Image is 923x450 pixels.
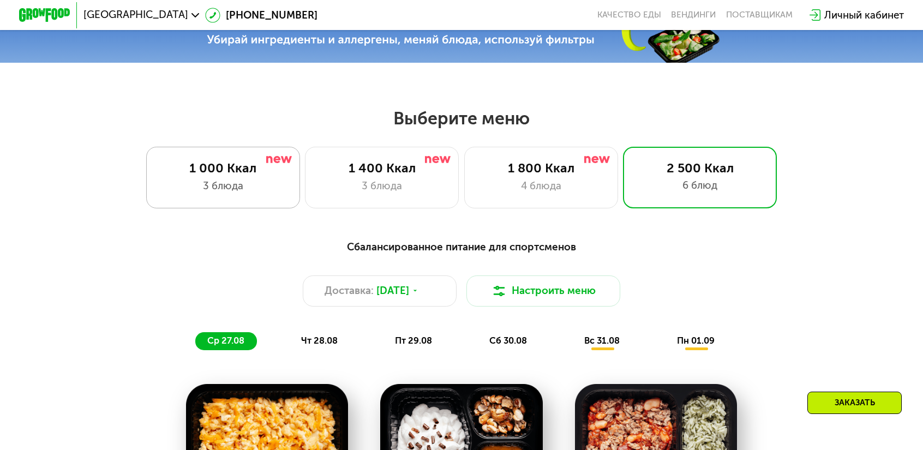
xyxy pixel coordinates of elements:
h2: Выберите меню [41,107,882,129]
a: Вендинги [671,10,716,20]
div: Личный кабинет [824,8,904,23]
div: 3 блюда [159,178,286,194]
span: [DATE] [376,283,409,298]
div: 2 500 Ккал [636,160,763,176]
span: [GEOGRAPHIC_DATA] [83,10,188,20]
span: ср 27.08 [207,335,244,346]
span: Доставка: [325,283,374,298]
span: вс 31.08 [584,335,620,346]
div: 4 блюда [477,178,604,194]
button: Настроить меню [466,275,620,306]
div: Заказать [807,392,902,414]
div: 3 блюда [319,178,446,194]
a: [PHONE_NUMBER] [205,8,317,23]
div: 6 блюд [636,178,763,193]
span: пн 01.09 [677,335,715,346]
a: Качество еды [597,10,661,20]
div: 1 000 Ккал [159,160,286,176]
span: сб 30.08 [489,335,527,346]
span: пт 29.08 [395,335,432,346]
span: чт 28.08 [301,335,338,346]
div: поставщикам [726,10,793,20]
div: Сбалансированное питание для спортсменов [82,239,841,255]
div: 1 400 Ккал [319,160,446,176]
div: 1 800 Ккал [477,160,604,176]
